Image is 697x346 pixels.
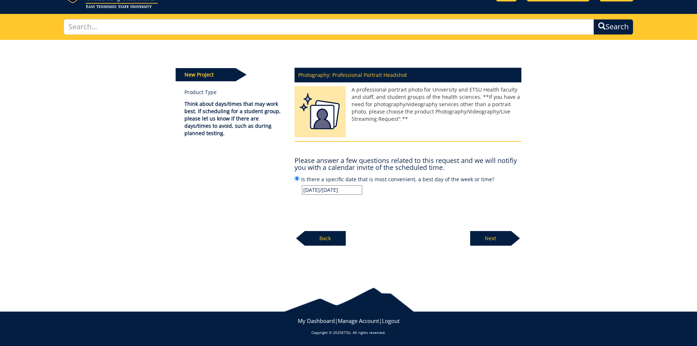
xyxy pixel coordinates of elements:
p: Next [470,231,511,246]
p: Back [305,231,346,246]
input: Is there a specific date that is most convenient, a best day of the week or time? [295,176,299,181]
a: Logout [382,317,400,324]
p: Photography: Professional Portrait Headshot [295,68,521,82]
a: ETSU [342,330,351,335]
p: A professional portrait photo for University and ETSU Health faculty and staff, and student group... [295,86,521,123]
a: My Dashboard [298,317,335,324]
a: Manage Account [338,317,379,324]
p: Think about days/times that may work best. If scheduling for a student group, please let us know ... [184,100,284,137]
input: Is there a specific date that is most convenient, a best day of the week or time? [302,185,362,195]
label: Is there a specific date that is most convenient, a best day of the week or time? [295,175,521,195]
p: New Project [176,68,236,81]
h4: Please answer a few questions related to this request and we will notifiy you with a calendar inv... [295,157,521,172]
img: Professional Headshot [295,86,346,141]
button: Search [593,19,633,35]
input: Search... [64,19,594,35]
a: Product Type [184,89,284,96]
